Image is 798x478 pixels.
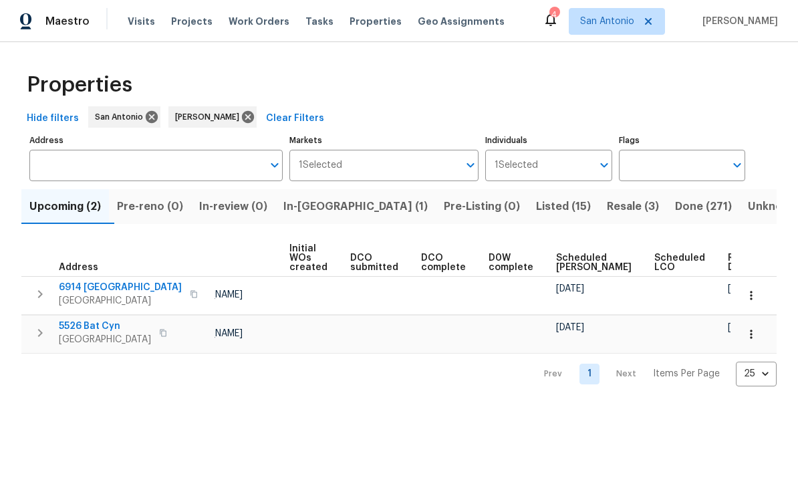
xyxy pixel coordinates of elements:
button: Open [595,156,614,174]
span: [DATE] [728,284,756,293]
span: Pre-reno (0) [117,197,183,216]
span: Address [59,263,98,272]
label: Individuals [485,136,612,144]
span: [GEOGRAPHIC_DATA] [59,294,182,308]
span: 5526 Bat Cyn [59,320,151,333]
span: 1 Selected [495,160,538,171]
button: Hide filters [21,106,84,131]
div: [PERSON_NAME] [168,106,257,128]
span: [PERSON_NAME] [175,110,245,124]
span: Clear Filters [266,110,324,127]
span: [DATE] [556,284,584,293]
span: [PERSON_NAME] [697,15,778,28]
span: In-[GEOGRAPHIC_DATA] (1) [283,197,428,216]
span: Pre-Listing (0) [444,197,520,216]
label: Address [29,136,283,144]
p: Items Per Page [653,367,720,380]
span: Scheduled [PERSON_NAME] [556,253,632,272]
span: 1 Selected [299,160,342,171]
span: Visits [128,15,155,28]
div: 25 [736,356,777,391]
span: Geo Assignments [418,15,505,28]
span: Done (271) [675,197,732,216]
button: Clear Filters [261,106,329,131]
button: Open [461,156,480,174]
span: Ready Date [728,253,757,272]
span: Listed (15) [536,197,591,216]
span: Projects [171,15,213,28]
div: San Antonio [88,106,160,128]
span: Resale (3) [607,197,659,216]
span: Work Orders [229,15,289,28]
nav: Pagination Navigation [531,362,777,386]
button: Open [728,156,747,174]
span: Scheduled LCO [654,253,705,272]
label: Flags [619,136,745,144]
span: [DATE] [728,323,756,332]
a: Goto page 1 [579,364,600,384]
span: In-review (0) [199,197,267,216]
span: San Antonio [95,110,148,124]
span: Properties [27,78,132,92]
span: 6914 [GEOGRAPHIC_DATA] [59,281,182,294]
span: Upcoming (2) [29,197,101,216]
button: Open [265,156,284,174]
span: DCO submitted [350,253,398,272]
span: [DATE] [556,323,584,332]
span: D0W complete [489,253,533,272]
span: Properties [350,15,402,28]
span: Initial WOs created [289,244,327,272]
span: [GEOGRAPHIC_DATA] [59,333,151,346]
span: Tasks [305,17,334,26]
div: 4 [549,8,559,21]
span: DCO complete [421,253,466,272]
span: Hide filters [27,110,79,127]
label: Markets [289,136,479,144]
span: Maestro [45,15,90,28]
span: San Antonio [580,15,634,28]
